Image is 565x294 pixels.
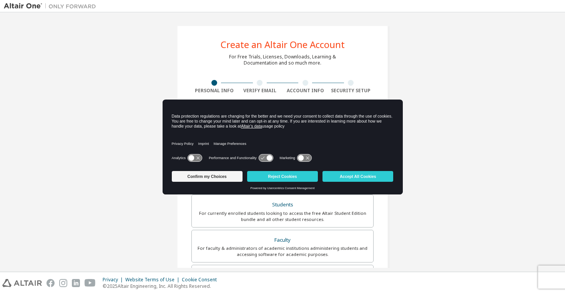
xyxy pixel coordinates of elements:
[229,54,336,66] div: For Free Trials, Licenses, Downloads, Learning & Documentation and so much more.
[221,40,345,49] div: Create an Altair One Account
[103,283,221,289] p: © 2025 Altair Engineering, Inc. All Rights Reserved.
[72,279,80,287] img: linkedin.svg
[328,88,374,94] div: Security Setup
[47,279,55,287] img: facebook.svg
[125,277,182,283] div: Website Terms of Use
[282,88,328,94] div: Account Info
[196,245,369,257] div: For faculty & administrators of academic institutions administering students and accessing softwa...
[4,2,100,10] img: Altair One
[196,235,369,246] div: Faculty
[191,88,237,94] div: Personal Info
[196,199,369,210] div: Students
[237,88,283,94] div: Verify Email
[2,279,42,287] img: altair_logo.svg
[103,277,125,283] div: Privacy
[85,279,96,287] img: youtube.svg
[59,279,67,287] img: instagram.svg
[182,277,221,283] div: Cookie Consent
[196,210,369,223] div: For currently enrolled students looking to access the free Altair Student Edition bundle and all ...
